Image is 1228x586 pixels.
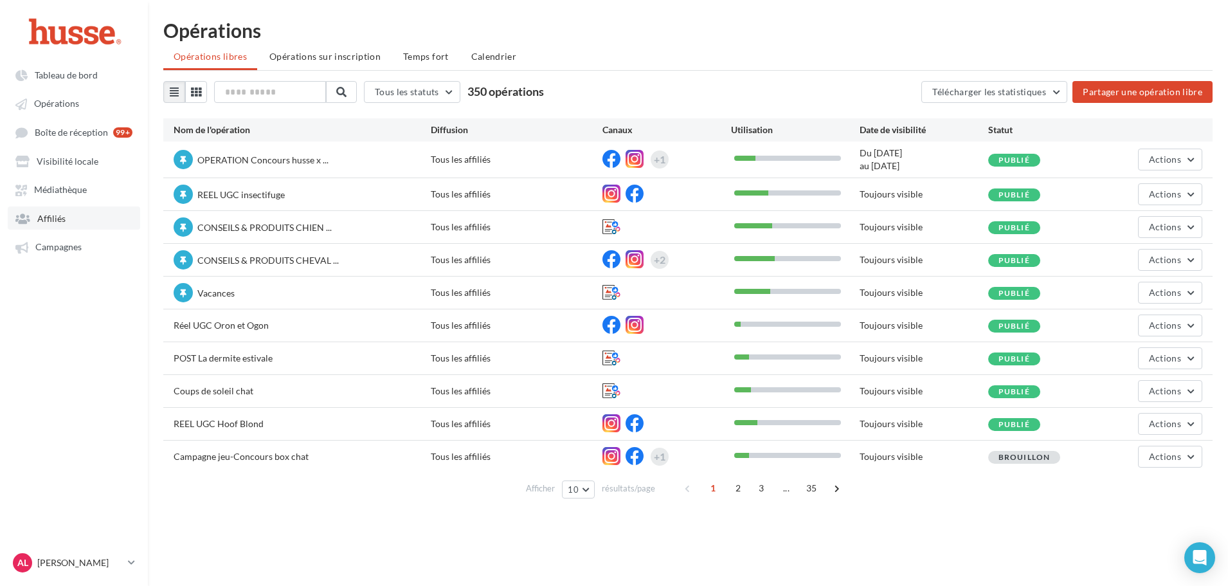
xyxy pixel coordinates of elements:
button: Actions [1138,149,1202,170]
button: Actions [1138,380,1202,402]
span: Publié [998,255,1030,265]
div: Utilisation [731,124,860,136]
a: Opérations [8,91,140,114]
a: AL [PERSON_NAME] [10,551,138,575]
span: Brouillon [998,452,1051,462]
span: Afficher [526,482,555,495]
div: Toujours visible [860,286,988,299]
button: Actions [1138,249,1202,271]
div: Toujours visible [860,417,988,430]
span: 10 [568,484,579,495]
button: Actions [1138,446,1202,468]
div: +1 [654,448,665,466]
span: Publié [998,288,1030,298]
span: Opérations sur inscription [269,51,381,62]
button: Partager une opération libre [1072,81,1213,103]
span: REEL UGC insectifuge [197,189,285,200]
span: Boîte de réception [35,127,108,138]
div: +1 [654,151,665,169]
div: Toujours visible [860,221,988,233]
span: Tableau de bord [35,69,98,80]
button: Actions [1138,413,1202,435]
p: [PERSON_NAME] [37,556,123,569]
div: Open Intercom Messenger [1184,542,1215,573]
span: Actions [1149,320,1181,331]
span: Actions [1149,451,1181,462]
div: Tous les affiliés [431,221,602,233]
div: Tous les affiliés [431,450,602,463]
span: AL [17,556,28,569]
a: Campagnes [8,235,140,258]
span: Actions [1149,418,1181,429]
span: Calendrier [471,51,517,62]
span: Actions [1149,353,1181,363]
div: Tous les affiliés [431,352,602,365]
div: Nom de l'opération [174,124,431,136]
button: Actions [1138,347,1202,369]
span: POST La dermite estivale [174,353,273,363]
span: Campagne jeu-Concours box chat [174,451,309,462]
a: Visibilité locale [8,149,140,172]
button: Actions [1138,216,1202,238]
span: Actions [1149,188,1181,199]
div: Opérations [163,21,1213,40]
div: Toujours visible [860,352,988,365]
button: 10 [562,481,595,499]
span: Opérations [34,98,79,109]
div: Toujours visible [860,253,988,266]
button: Actions [1138,183,1202,205]
span: 35 [801,478,822,499]
a: Affiliés [8,206,140,230]
span: Publié [998,321,1030,331]
div: Tous les affiliés [431,253,602,266]
span: 2 [728,478,748,499]
span: CONSEILS & PRODUITS CHIEN ... [197,222,332,233]
div: Tous les affiliés [431,286,602,299]
div: Tous les affiliés [431,417,602,430]
span: Visibilité locale [37,156,98,167]
span: Publié [998,354,1030,363]
span: résultats/page [602,482,655,495]
div: Diffusion [431,124,602,136]
span: 1 [703,478,723,499]
span: Campagnes [35,242,82,253]
div: Du [DATE] au [DATE] [860,147,988,172]
div: Toujours visible [860,385,988,398]
span: Actions [1149,154,1181,165]
div: Statut [988,124,1117,136]
a: Médiathèque [8,178,140,201]
div: Date de visibilité [860,124,988,136]
div: Toujours visible [860,319,988,332]
span: Actions [1149,385,1181,396]
div: Canaux [602,124,731,136]
span: Publié [998,387,1030,396]
span: ... [776,478,797,499]
a: Boîte de réception 99+ [8,120,140,144]
span: Vacances [197,288,235,298]
span: Temps fort [403,51,449,62]
div: +2 [654,251,665,269]
span: Affiliés [37,213,66,224]
span: OPERATION Concours husse x ... [197,154,329,165]
span: REEL UGC Hoof Blond [174,418,264,429]
span: Médiathèque [34,185,87,196]
span: CONSEILS & PRODUITS CHEVAL ... [197,255,339,266]
span: Actions [1149,287,1181,298]
span: 3 [751,478,772,499]
span: Publié [998,223,1030,232]
span: Coups de soleil chat [174,385,253,396]
div: Tous les affiliés [431,385,602,398]
button: Actions [1138,315,1202,336]
span: Actions [1149,254,1181,265]
button: Télécharger les statistiques [921,81,1067,103]
span: Télécharger les statistiques [932,86,1046,97]
span: Tous les statuts [375,86,439,97]
a: Tableau de bord [8,63,140,86]
div: Toujours visible [860,188,988,201]
div: 99+ [113,127,132,138]
div: Toujours visible [860,450,988,463]
div: Tous les affiliés [431,188,602,201]
button: Actions [1138,282,1202,304]
span: 350 opérations [467,84,544,98]
span: Publié [998,190,1030,199]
